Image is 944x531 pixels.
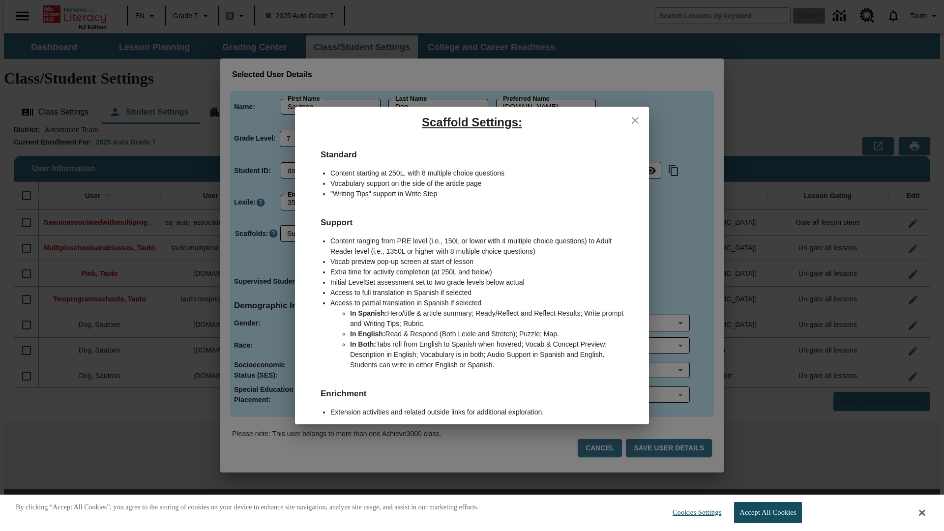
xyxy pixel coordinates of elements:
[330,298,633,308] li: Access to partial translation in Spanish if selected
[311,377,633,400] h6: Enrichment
[625,111,645,130] button: close
[350,339,633,370] li: Tabs roll from English to Spanish when hovered; Vocab & Concept Preview: Description in English; ...
[330,257,633,267] li: Vocab preview pop-up screen at start of lesson
[330,277,633,288] li: Initial LevelSet assessment set to two grade levels below actual
[664,502,725,523] button: Cookies Settings
[330,267,633,277] li: Extra time for activity completion (at 250L and below)
[311,138,633,161] h6: Standard
[330,178,633,189] li: Vocabulary support on the side of the article page
[734,502,801,523] button: Accept All Cookies
[330,407,633,417] li: Extension activities and related outside links for additional exploration.
[350,340,376,348] b: In Both:
[350,329,633,339] li: Read & Respond (Both Lexile and Stretch); Puzzle; Map.
[330,189,633,199] li: "Writing Tips" support in Write Step
[330,288,633,298] li: Access to full translation in Spanish if selected
[295,107,649,138] h5: Scaffold Settings:
[330,236,633,257] li: Content ranging from PRE level (i.e., 150L or lower with 4 multiple choice questions) to Adult Re...
[919,508,925,517] button: Close
[330,168,633,178] li: Content starting at 250L, with 8 multiple choice questions
[350,330,385,338] b: In English:
[16,502,479,512] p: By clicking “Accept All Cookies”, you agree to the storing of cookies on your device to enhance s...
[311,206,633,229] h6: Support
[350,308,633,329] li: Hero/title & article summary; Ready/Reflect and Reflect Results; Write prompt and Writing Tips; R...
[350,309,387,317] b: In Spanish:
